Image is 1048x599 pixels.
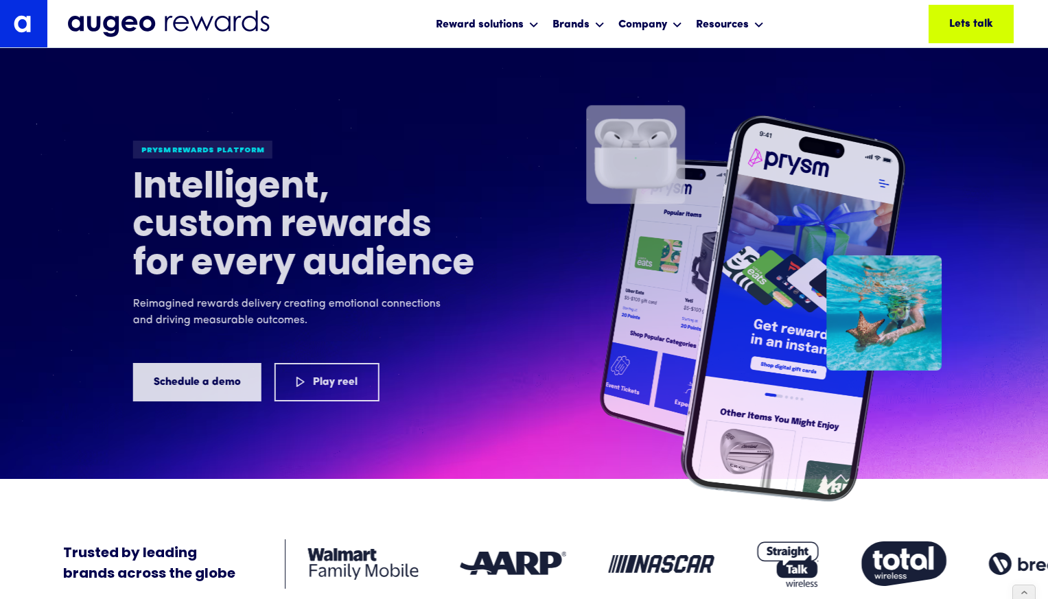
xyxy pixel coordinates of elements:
[696,16,749,33] div: Resources
[132,140,272,158] div: Prysm Rewards platform
[436,16,524,33] div: Reward solutions
[132,295,448,328] p: Reimagined rewards delivery creating emotional connections and driving measurable outcomes.
[692,5,767,42] div: Resources
[618,16,667,33] div: Company
[549,5,608,42] div: Brands
[132,169,476,284] h1: Intelligent, custom rewards for every audience
[132,362,261,401] a: Schedule a demo
[307,548,418,580] img: Client logo: Walmart Family Mobile
[432,5,542,42] div: Reward solutions
[615,5,686,42] div: Company
[929,5,1014,43] a: Lets talk
[274,362,379,401] a: Play reel
[63,543,235,585] div: Trusted by leading brands across the globe
[552,16,590,33] div: Brands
